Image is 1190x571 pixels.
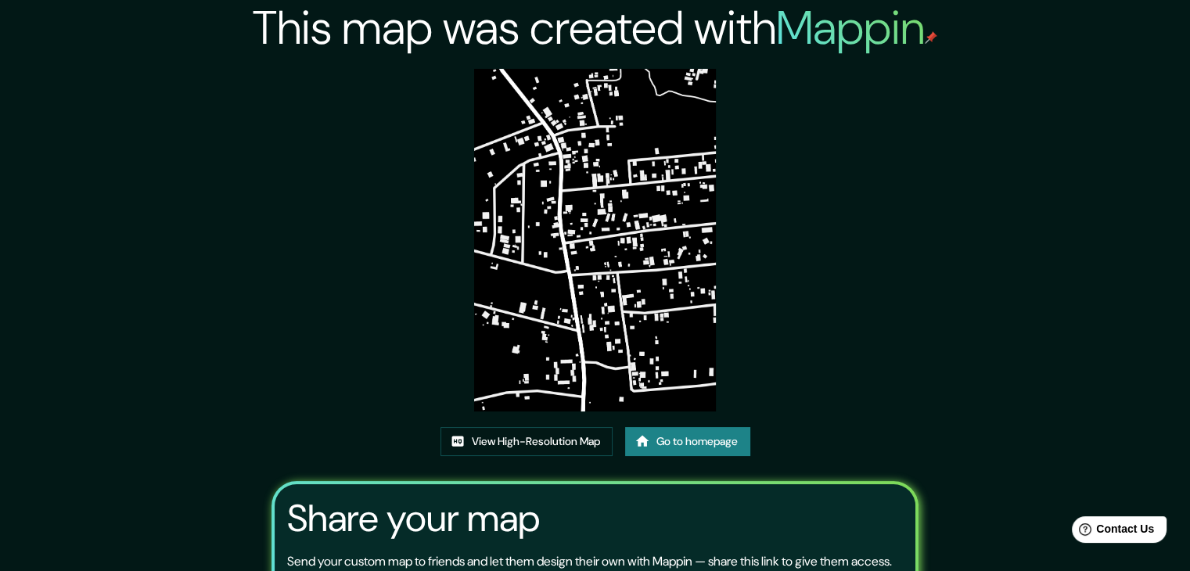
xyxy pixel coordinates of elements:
iframe: Help widget launcher [1051,510,1173,554]
p: Send your custom map to friends and let them design their own with Mappin — share this link to gi... [287,552,892,571]
h3: Share your map [287,497,540,540]
img: created-map [474,69,717,411]
a: View High-Resolution Map [440,427,613,456]
img: mappin-pin [925,31,937,44]
a: Go to homepage [625,427,750,456]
